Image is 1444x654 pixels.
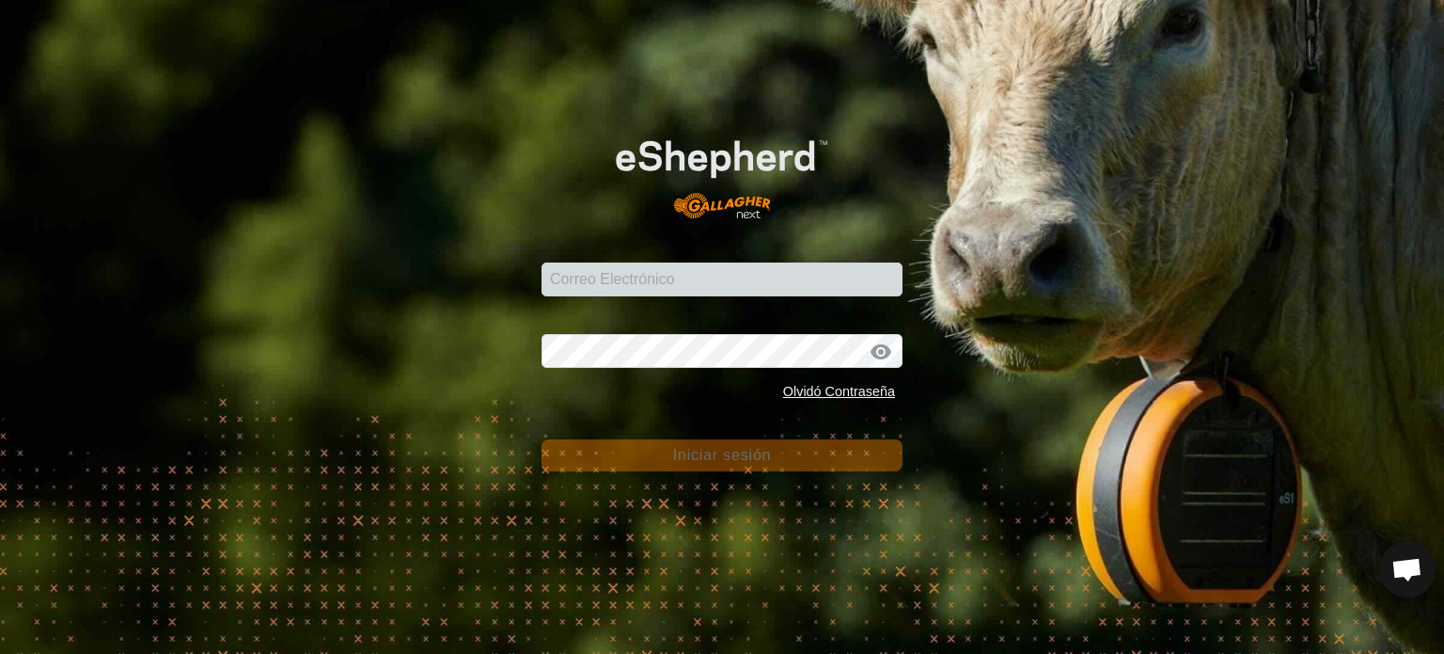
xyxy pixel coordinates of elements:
[673,447,772,463] font: Iniciar sesión
[577,110,866,233] img: Logotipo de eShepherd
[541,263,902,296] input: Correo Electrónico
[783,384,895,399] a: Olvidó Contraseña
[1379,541,1436,598] div: Chat abierto
[541,439,902,471] button: Iniciar sesión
